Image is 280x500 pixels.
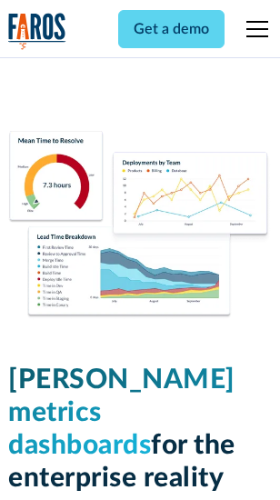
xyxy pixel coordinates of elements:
[8,13,66,50] a: home
[8,366,235,459] span: [PERSON_NAME] metrics dashboards
[118,10,225,48] a: Get a demo
[8,131,272,320] img: Dora Metrics Dashboard
[8,364,272,495] h1: for the enterprise reality
[235,7,272,51] div: menu
[8,13,66,50] img: Logo of the analytics and reporting company Faros.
